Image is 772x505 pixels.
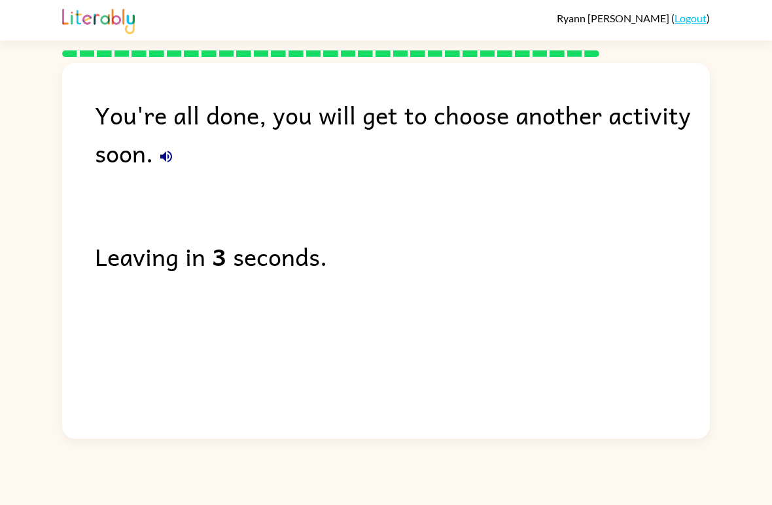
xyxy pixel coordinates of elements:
[95,237,710,275] div: Leaving in seconds.
[95,96,710,172] div: You're all done, you will get to choose another activity soon.
[557,12,710,24] div: ( )
[557,12,671,24] span: Ryann [PERSON_NAME]
[62,5,135,34] img: Literably
[212,237,226,275] b: 3
[675,12,707,24] a: Logout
